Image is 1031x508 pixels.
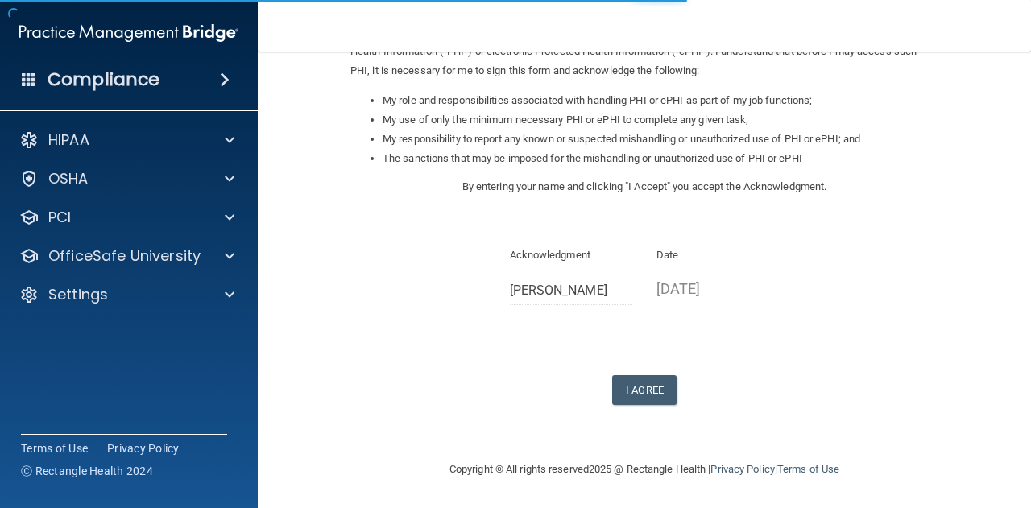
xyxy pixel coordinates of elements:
[21,463,153,479] span: Ⓒ Rectangle Health 2024
[350,177,938,196] p: By entering your name and clicking "I Accept" you accept the Acknowledgment.
[383,130,938,149] li: My responsibility to report any known or suspected mishandling or unauthorized use of PHI or ePHI...
[656,275,780,302] p: [DATE]
[19,285,234,304] a: Settings
[48,246,201,266] p: OfficeSafe University
[19,169,234,188] a: OSHA
[48,68,159,91] h4: Compliance
[656,246,780,265] p: Date
[350,23,938,81] p: As part of my employment with [PERSON_NAME], DDS, PLLC I may be asked to handle information which...
[48,208,71,227] p: PCI
[48,169,89,188] p: OSHA
[383,149,938,168] li: The sanctions that may be imposed for the mishandling or unauthorized use of PHI or ePHI
[777,463,839,475] a: Terms of Use
[383,91,938,110] li: My role and responsibilities associated with handling PHI or ePHI as part of my job functions;
[612,375,677,405] button: I Agree
[350,444,938,495] div: Copyright © All rights reserved 2025 @ Rectangle Health | |
[710,463,774,475] a: Privacy Policy
[21,440,88,456] a: Terms of Use
[19,208,234,227] a: PCI
[107,440,180,456] a: Privacy Policy
[383,110,938,130] li: My use of only the minimum necessary PHI or ePHI to complete any given task;
[19,246,234,266] a: OfficeSafe University
[48,285,108,304] p: Settings
[19,17,238,49] img: PMB logo
[19,130,234,150] a: HIPAA
[48,130,89,150] p: HIPAA
[510,246,633,265] p: Acknowledgment
[510,275,633,305] input: Full Name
